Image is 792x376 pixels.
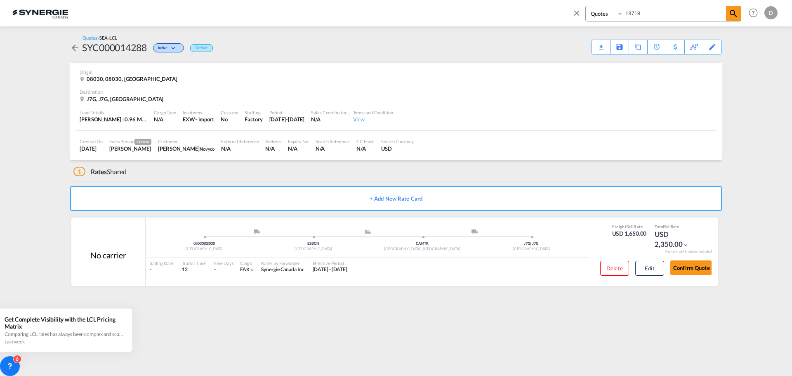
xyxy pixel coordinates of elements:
[70,43,80,53] md-icon: icon-arrow-left
[612,229,647,238] div: USD 1,650.00
[80,138,103,144] div: Created On
[610,40,629,54] div: Save As Template
[353,116,393,123] div: View
[183,116,195,123] div: EXW
[214,266,216,273] div: -
[664,224,671,229] span: Sell
[158,45,170,53] span: Active
[214,260,234,266] div: Free Days
[356,138,375,144] div: CC Email
[240,260,255,266] div: Cargo
[205,241,215,246] span: 08030
[190,44,213,52] div: Default
[254,229,260,234] img: road
[288,138,309,144] div: Inquiry No.
[154,116,176,123] div: N/A
[150,246,259,252] div: [GEOGRAPHIC_DATA]
[381,138,414,144] div: Search Currency
[183,109,214,116] div: Incoterms
[356,145,375,152] div: N/A
[193,241,205,246] span: 08030
[182,260,206,266] div: Transit Time
[259,241,368,246] div: ESBCN
[134,139,151,145] span: Creator
[150,266,174,273] div: -
[195,116,214,123] div: - import
[746,6,764,21] div: Help
[158,138,214,144] div: Customer
[746,6,760,20] span: Help
[655,224,696,229] div: Total Rate
[261,266,304,273] div: Synergie Canada Inc
[596,41,606,47] md-icon: icon-download
[170,46,179,51] md-icon: icon-chevron-down
[288,145,309,152] div: N/A
[524,241,532,246] span: J7G
[368,241,477,246] div: CAMTR
[381,145,414,152] div: USD
[261,266,304,272] span: Synergie Canada Inc
[158,145,214,152] div: OPHELIE CLEMENT
[313,266,348,273] div: 01 Aug 2025 - 24 Sep 2025
[368,246,477,252] div: [GEOGRAPHIC_DATA], [GEOGRAPHIC_DATA]
[80,95,165,103] div: J7G, J7G, Canada
[477,246,586,252] div: [GEOGRAPHIC_DATA]
[572,8,581,17] md-icon: icon-close
[572,6,585,26] span: icon-close
[316,145,350,152] div: N/A
[200,146,214,151] span: Novyco
[261,260,304,266] div: Rates by Forwarder
[80,116,147,123] div: [PERSON_NAME] : 0.96 MT | Volumetric Wt : 9.73 CBM | Chargeable Wt : 9.73 W/M
[471,229,478,234] img: road
[204,241,205,246] span: |
[311,116,346,123] div: N/A
[73,167,85,176] span: 1
[269,116,305,123] div: 24 Sep 2025
[245,109,262,116] div: Stuffing
[221,145,259,152] div: N/A
[80,145,103,152] div: 25 Aug 2025
[153,43,184,52] div: Change Status Here
[12,4,68,22] img: 1f56c880d42311ef80fc7dca854c8e59.png
[259,246,368,252] div: [GEOGRAPHIC_DATA]
[422,229,531,238] div: Delivery ModeService Type -
[90,249,126,261] div: No carrier
[80,69,712,75] div: Origin
[363,229,373,234] md-icon: assets/icons/custom/ship-fill.svg
[245,116,262,123] div: Factory Stuffing
[659,249,718,254] div: Remark and Inclusion included
[154,109,176,116] div: Cargo Type
[353,109,393,116] div: Terms and Condition
[313,260,348,266] div: Effective Period
[764,6,778,19] div: D
[596,40,606,47] div: Quote PDF is not available at this time
[91,168,107,175] span: Rates
[623,6,726,21] input: Enter Quotation Number
[204,229,313,238] div: Pickup ModeService Type -
[82,35,117,41] div: Quotes /SEA-LCL
[182,266,206,273] div: 12
[109,145,151,152] div: Daniel Dico
[265,145,281,152] div: N/A
[99,35,117,40] span: SEA-LCL
[530,241,531,246] span: |
[240,266,250,272] span: FAK
[82,41,147,54] div: SYC000014288
[147,41,186,54] div: Change Status Here
[150,260,174,266] div: Sailing Date
[612,224,647,229] div: Freight Rate
[313,266,348,272] span: [DATE] - [DATE]
[109,138,151,145] div: Sales Person
[221,116,238,123] div: No
[269,109,305,116] div: Period
[249,267,255,273] md-icon: icon-chevron-down
[80,109,147,116] div: Load Details
[728,9,738,19] md-icon: icon-magnify
[80,75,179,83] div: 08030, 08030, Spain
[655,229,696,249] div: USD 2,350.00
[683,242,688,248] md-icon: icon-chevron-down
[635,261,664,276] button: Edit
[221,109,238,116] div: Customs
[70,186,722,211] button: + Add New Rate Card
[80,89,712,95] div: Destination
